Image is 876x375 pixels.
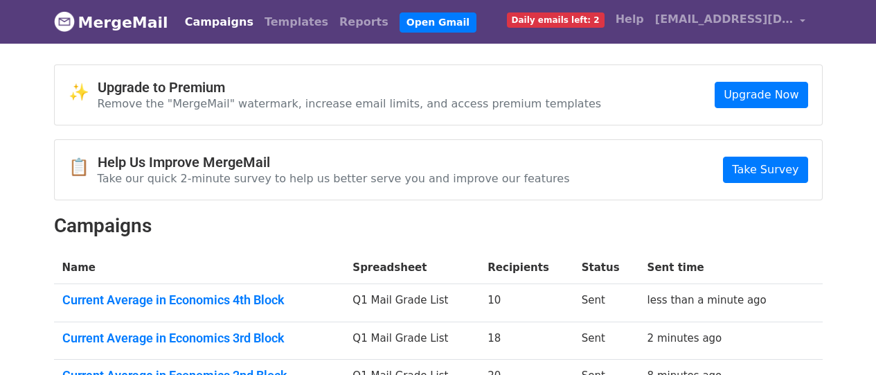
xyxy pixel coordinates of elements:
[647,332,722,345] a: 2 minutes ago
[610,6,650,33] a: Help
[723,157,807,183] a: Take Survey
[62,293,337,308] a: Current Average in Economics 4th Block
[98,171,570,186] p: Take our quick 2-minute survey to help us better serve you and improve our features
[507,12,605,28] span: Daily emails left: 2
[573,322,639,360] td: Sent
[479,252,573,284] th: Recipients
[650,6,812,38] a: [EMAIL_ADDRESS][DOMAIN_NAME]
[62,331,337,346] a: Current Average in Economics 3rd Block
[479,284,573,322] td: 10
[639,252,803,284] th: Sent time
[715,82,807,108] a: Upgrade Now
[69,157,98,177] span: 📋
[344,322,479,360] td: Q1 Mail Grade List
[98,96,602,111] p: Remove the "MergeMail" watermark, increase email limits, and access premium templates
[479,322,573,360] td: 18
[334,8,394,36] a: Reports
[573,284,639,322] td: Sent
[573,252,639,284] th: Status
[259,8,334,36] a: Templates
[54,11,75,32] img: MergeMail logo
[501,6,610,33] a: Daily emails left: 2
[54,214,823,238] h2: Campaigns
[98,154,570,171] h4: Help Us Improve MergeMail
[179,8,259,36] a: Campaigns
[655,11,794,28] span: [EMAIL_ADDRESS][DOMAIN_NAME]
[344,284,479,322] td: Q1 Mail Grade List
[54,252,345,284] th: Name
[647,294,767,306] a: less than a minute ago
[69,82,98,103] span: ✨
[98,79,602,96] h4: Upgrade to Premium
[344,252,479,284] th: Spreadsheet
[54,8,168,37] a: MergeMail
[400,12,476,33] a: Open Gmail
